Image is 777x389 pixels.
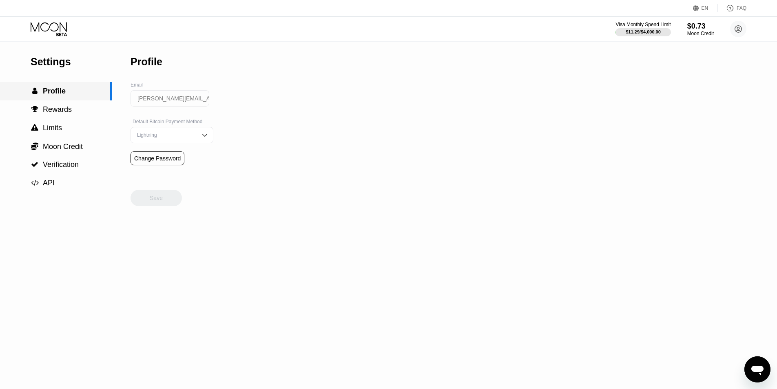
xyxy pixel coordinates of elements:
[31,161,39,168] div: 
[31,179,39,187] span: 
[131,82,213,88] div: Email
[32,87,38,95] span: 
[131,56,162,68] div: Profile
[744,356,770,382] iframe: Button to launch messaging window
[615,22,671,36] div: Visa Monthly Spend Limit$11.29/$4,000.00
[31,142,38,150] span: 
[31,106,38,113] span: 
[134,155,181,162] div: Change Password
[626,29,661,34] div: $11.29 / $4,000.00
[43,87,66,95] span: Profile
[131,151,184,165] div: Change Password
[737,5,746,11] div: FAQ
[31,124,39,131] div: 
[43,105,72,113] span: Rewards
[43,160,79,169] span: Verification
[31,161,38,168] span: 
[615,22,671,27] div: Visa Monthly Spend Limit
[31,56,112,68] div: Settings
[693,4,718,12] div: EN
[718,4,746,12] div: FAQ
[43,124,62,132] span: Limits
[687,31,714,36] div: Moon Credit
[702,5,708,11] div: EN
[687,22,714,36] div: $0.73Moon Credit
[131,119,213,124] div: Default Bitcoin Payment Method
[31,87,39,95] div: 
[31,142,39,150] div: 
[31,124,38,131] span: 
[687,22,714,31] div: $0.73
[43,179,55,187] span: API
[135,132,197,138] div: Lightning
[31,106,39,113] div: 
[43,142,83,151] span: Moon Credit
